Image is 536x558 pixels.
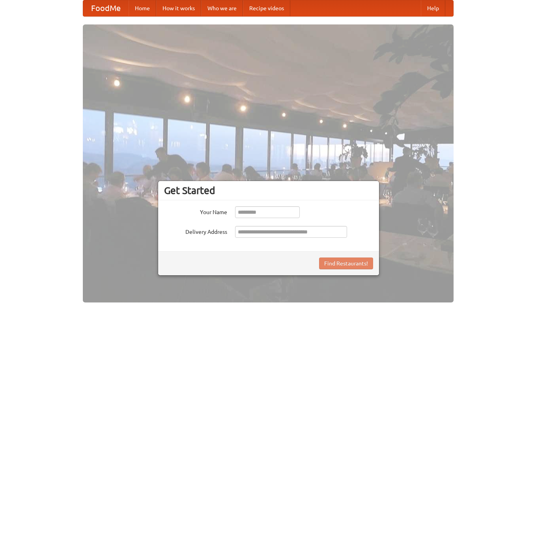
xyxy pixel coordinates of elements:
[319,258,373,269] button: Find Restaurants!
[243,0,290,16] a: Recipe videos
[156,0,201,16] a: How it works
[129,0,156,16] a: Home
[201,0,243,16] a: Who we are
[164,206,227,216] label: Your Name
[164,185,373,196] h3: Get Started
[83,0,129,16] a: FoodMe
[164,226,227,236] label: Delivery Address
[421,0,445,16] a: Help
